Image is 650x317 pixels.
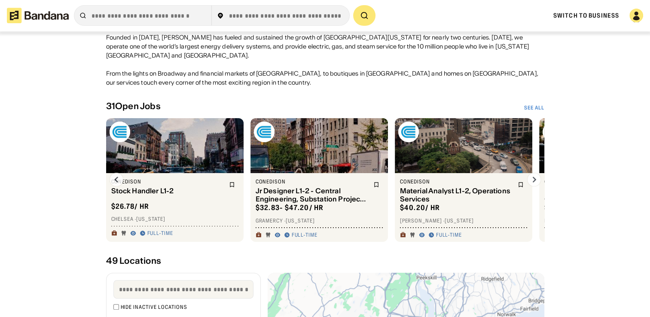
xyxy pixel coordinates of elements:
[111,187,224,195] div: Stock Handler L1-2
[121,304,187,311] div: Hide inactive locations
[524,104,544,111] a: See All
[395,118,532,242] a: conEdison logoconEdisonMaterial Analyst L1-2, Operations Services$40.20/ hr[PERSON_NAME] ·[US_STA...
[553,12,619,19] a: Switch to Business
[147,230,174,237] div: Full-time
[398,122,419,142] img: conEdison logo
[527,173,541,186] img: Right Arrow
[400,178,513,185] div: conEdison
[106,33,544,87] div: Founded in [DATE], [PERSON_NAME] has fueled and sustained the growth of [GEOGRAPHIC_DATA][US_STAT...
[543,122,563,142] img: conEdison logo
[400,203,440,212] div: $ 40.20 / hr
[400,217,527,224] div: [PERSON_NAME] · [US_STATE]
[111,202,150,211] div: $ 26.78 / hr
[111,178,224,185] div: conEdison
[256,203,324,212] div: $ 32.83 - $47.20 / hr
[256,178,368,185] div: conEdison
[111,216,238,223] div: Chelsea · [US_STATE]
[110,122,130,142] img: conEdison logo
[256,187,368,203] div: Jr Designer L1-2 - Central Engineering, Substation Projects Eng Civil
[254,122,275,142] img: conEdison logo
[400,187,513,203] div: Material Analyst L1-2, Operations Services
[106,118,244,242] a: conEdison logoconEdisonStock Handler L1-2$26.78/ hrChelsea ·[US_STATE]Full-time
[110,173,123,186] img: Left Arrow
[106,101,161,111] div: 31 Open Jobs
[7,8,69,23] img: Bandana logotype
[256,217,383,224] div: Gramercy · [US_STATE]
[436,232,462,238] div: Full-time
[250,118,388,242] a: conEdison logoconEdisonJr Designer L1-2 - Central Engineering, Substation Projects Eng Civil$32.8...
[292,232,318,238] div: Full-time
[106,256,544,266] div: 49 Locations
